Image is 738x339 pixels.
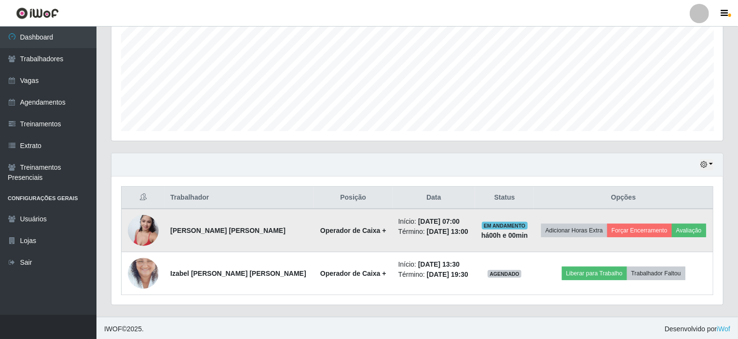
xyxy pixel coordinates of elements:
[418,217,460,225] time: [DATE] 07:00
[482,222,528,230] span: EM ANDAMENTO
[320,270,386,277] strong: Operador de Caixa +
[607,224,672,237] button: Forçar Encerramento
[427,271,468,278] time: [DATE] 19:30
[398,217,469,227] li: Início:
[170,227,286,234] strong: [PERSON_NAME] [PERSON_NAME]
[104,324,144,334] span: © 2025 .
[534,187,713,209] th: Opções
[475,187,534,209] th: Status
[541,224,607,237] button: Adicionar Horas Extra
[672,224,706,237] button: Avaliação
[481,231,528,239] strong: há 00 h e 00 min
[128,210,159,251] img: 1743531508454.jpeg
[717,325,730,333] a: iWof
[627,267,685,280] button: Trabalhador Faltou
[488,270,521,278] span: AGENDADO
[418,260,460,268] time: [DATE] 13:30
[170,270,306,277] strong: Izabel [PERSON_NAME] [PERSON_NAME]
[320,227,386,234] strong: Operador de Caixa +
[398,270,469,280] li: Término:
[398,259,469,270] li: Início:
[16,7,59,19] img: CoreUI Logo
[665,324,730,334] span: Desenvolvido por
[398,227,469,237] li: Término:
[164,187,314,209] th: Trabalhador
[562,267,627,280] button: Liberar para Trabalho
[104,325,122,333] span: IWOF
[314,187,393,209] th: Posição
[128,246,159,301] img: 1677848309634.jpeg
[427,228,468,235] time: [DATE] 13:00
[393,187,475,209] th: Data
